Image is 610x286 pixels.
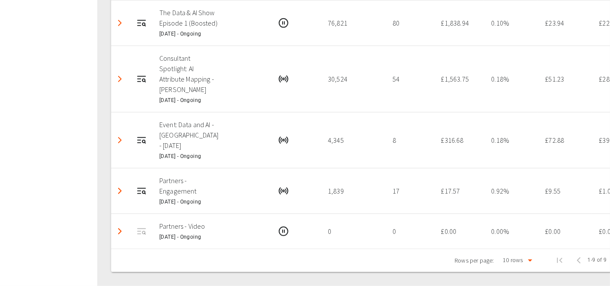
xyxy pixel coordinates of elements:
p: 0 [392,226,427,237]
p: Event: Data and AI - [GEOGRAPHIC_DATA] - [DATE] [159,119,219,151]
p: 0.18 % [491,74,531,84]
p: £0.00 [545,226,585,237]
p: 76,821 [328,18,379,28]
p: Consultant Spotlight: AI Attribute Mapping - [PERSON_NAME] [159,53,219,95]
p: £23.94 [545,18,585,28]
button: Detail panel visibility toggle [111,70,129,88]
p: £9.55 [545,186,585,196]
span: [DATE] - Ongoing [159,234,201,240]
button: Detail panel visibility toggle [111,223,129,240]
svg: Running [278,186,289,196]
p: £0.00 [441,226,478,237]
p: £1,563.75 [441,74,478,84]
p: Rows per page: [455,256,494,265]
button: Detail panel visibility toggle [111,14,129,32]
span: [DATE] - Ongoing [159,31,201,37]
p: 17 [392,186,427,196]
span: [DATE] - Ongoing [159,97,201,103]
div: 10 rows [501,256,525,264]
p: 0.18 % [491,135,531,145]
button: Campaign Report [133,182,150,200]
span: Campaign Report [133,223,150,240]
svg: Paused [278,18,289,28]
span: 1-9 of 9 [587,256,607,265]
p: 80 [392,18,427,28]
button: Detail panel visibility toggle [111,131,129,149]
p: 0 [328,226,379,237]
p: Partners - Video [159,221,219,231]
p: 1,839 [328,186,379,196]
p: The Data & AI Show Episode 1 (Boosted) [159,7,219,28]
div: 10 rows [497,254,535,266]
p: 8 [392,135,427,145]
p: 0.92 % [491,186,531,196]
svg: Running [278,135,289,145]
p: £51.23 [545,74,585,84]
p: Partners - Engagement [159,175,219,196]
p: 0.00 % [491,226,531,237]
span: [DATE] - Ongoing [159,153,201,159]
button: Detail panel visibility toggle [111,182,129,200]
p: 54 [392,74,427,84]
p: £72.88 [545,135,585,145]
button: Campaign Report [133,70,150,88]
svg: Paused [278,226,289,237]
p: £1,838.94 [441,18,478,28]
span: First Page [549,250,570,271]
p: £17.57 [441,186,478,196]
p: 0.10 % [491,18,531,28]
p: 30,524 [328,74,379,84]
span: Previous Page [570,252,587,269]
p: 4,345 [328,135,379,145]
span: [DATE] - Ongoing [159,199,201,205]
button: Campaign Report [133,131,150,149]
button: Campaign Report [133,14,150,32]
svg: Running [278,74,289,84]
p: £316.68 [441,135,478,145]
